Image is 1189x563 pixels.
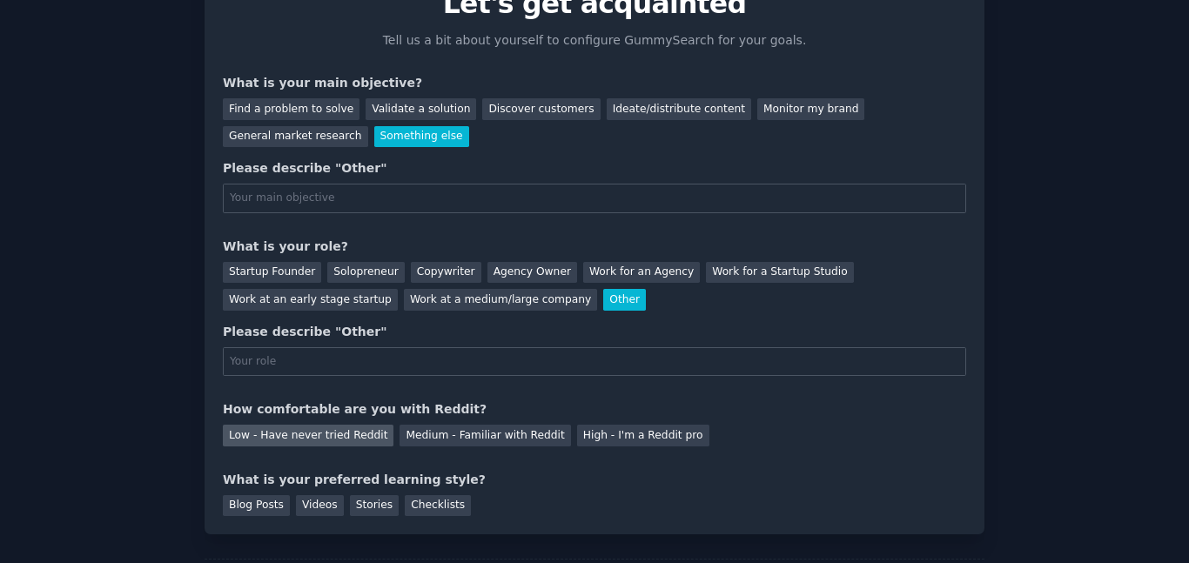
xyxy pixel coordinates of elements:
[482,98,600,120] div: Discover customers
[223,238,966,256] div: What is your role?
[374,126,469,148] div: Something else
[223,471,966,489] div: What is your preferred learning style?
[757,98,864,120] div: Monitor my brand
[223,98,359,120] div: Find a problem to solve
[487,262,577,284] div: Agency Owner
[583,262,700,284] div: Work for an Agency
[223,495,290,517] div: Blog Posts
[350,495,399,517] div: Stories
[223,184,966,213] input: Your main objective
[706,262,853,284] div: Work for a Startup Studio
[405,495,471,517] div: Checklists
[411,262,481,284] div: Copywriter
[223,323,966,341] div: Please describe "Other"
[223,126,368,148] div: General market research
[223,425,393,446] div: Low - Have never tried Reddit
[375,31,814,50] p: Tell us a bit about yourself to configure GummySearch for your goals.
[223,289,398,311] div: Work at an early stage startup
[223,347,966,377] input: Your role
[404,289,597,311] div: Work at a medium/large company
[223,74,966,92] div: What is your main objective?
[607,98,751,120] div: Ideate/distribute content
[296,495,344,517] div: Videos
[400,425,570,446] div: Medium - Familiar with Reddit
[327,262,404,284] div: Solopreneur
[366,98,476,120] div: Validate a solution
[223,159,966,178] div: Please describe "Other"
[603,289,646,311] div: Other
[223,262,321,284] div: Startup Founder
[223,400,966,419] div: How comfortable are you with Reddit?
[577,425,709,446] div: High - I'm a Reddit pro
